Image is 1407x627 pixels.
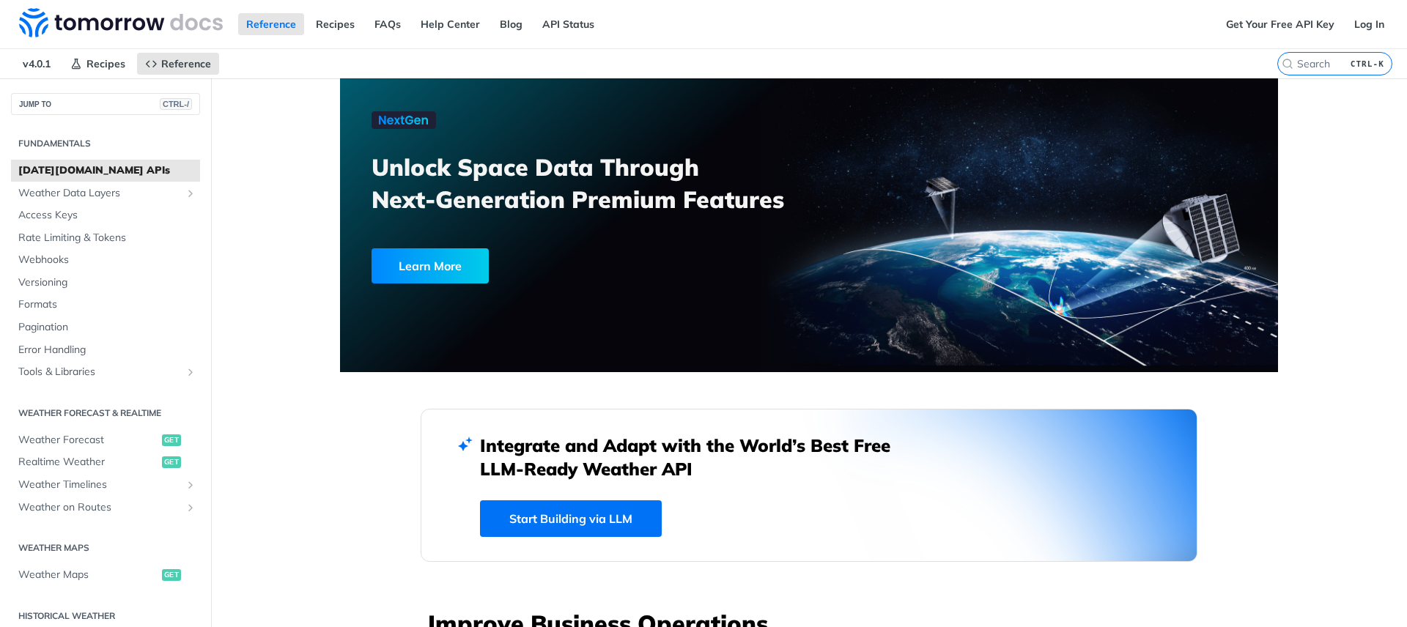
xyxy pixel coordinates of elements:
a: Formats [11,294,200,316]
img: NextGen [372,111,436,129]
span: Access Keys [18,208,196,223]
svg: Search [1282,58,1293,70]
span: Weather Data Layers [18,186,181,201]
a: Realtime Weatherget [11,451,200,473]
a: Learn More [372,248,734,283]
a: Get Your Free API Key [1218,13,1343,35]
a: Recipes [308,13,363,35]
a: Weather Forecastget [11,429,200,451]
a: [DATE][DOMAIN_NAME] APIs [11,160,200,182]
span: Weather Timelines [18,478,181,492]
span: Rate Limiting & Tokens [18,231,196,245]
a: Weather Data LayersShow subpages for Weather Data Layers [11,182,200,204]
a: Access Keys [11,204,200,226]
h2: Weather Forecast & realtime [11,407,200,420]
a: Log In [1346,13,1392,35]
span: Error Handling [18,343,196,357]
span: Webhooks [18,253,196,267]
a: API Status [534,13,602,35]
span: [DATE][DOMAIN_NAME] APIs [18,163,196,178]
a: Weather on RoutesShow subpages for Weather on Routes [11,497,200,519]
h2: Historical Weather [11,609,200,623]
a: Recipes [62,53,133,75]
a: Error Handling [11,339,200,361]
span: get [162,569,181,581]
kbd: CTRL-K [1347,56,1388,71]
img: Tomorrow.io Weather API Docs [19,8,223,37]
span: Versioning [18,275,196,290]
a: Webhooks [11,249,200,271]
span: CTRL-/ [160,98,192,110]
span: Pagination [18,320,196,335]
div: Learn More [372,248,489,283]
span: Reference [161,57,211,70]
a: Reference [137,53,219,75]
h2: Fundamentals [11,137,200,150]
a: Pagination [11,316,200,338]
span: Formats [18,297,196,312]
span: get [162,434,181,446]
a: Tools & LibrariesShow subpages for Tools & Libraries [11,361,200,383]
a: Weather Mapsget [11,564,200,586]
span: Weather Forecast [18,433,158,448]
button: Show subpages for Weather Data Layers [185,188,196,199]
button: JUMP TOCTRL-/ [11,93,200,115]
span: Realtime Weather [18,455,158,470]
button: Show subpages for Weather on Routes [185,502,196,513]
button: Show subpages for Tools & Libraries [185,366,196,378]
h2: Weather Maps [11,541,200,554]
a: Help Center [413,13,488,35]
span: Weather on Routes [18,500,181,515]
span: Weather Maps [18,568,158,582]
span: Recipes [86,57,125,70]
h3: Unlock Space Data Through Next-Generation Premium Features [372,151,825,215]
a: Reference [238,13,304,35]
span: Tools & Libraries [18,365,181,379]
span: get [162,456,181,468]
a: Blog [492,13,531,35]
span: v4.0.1 [15,53,59,75]
a: Weather TimelinesShow subpages for Weather Timelines [11,474,200,496]
h2: Integrate and Adapt with the World’s Best Free LLM-Ready Weather API [480,434,912,481]
a: Versioning [11,272,200,294]
a: FAQs [366,13,409,35]
button: Show subpages for Weather Timelines [185,479,196,491]
a: Start Building via LLM [480,500,662,537]
a: Rate Limiting & Tokens [11,227,200,249]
